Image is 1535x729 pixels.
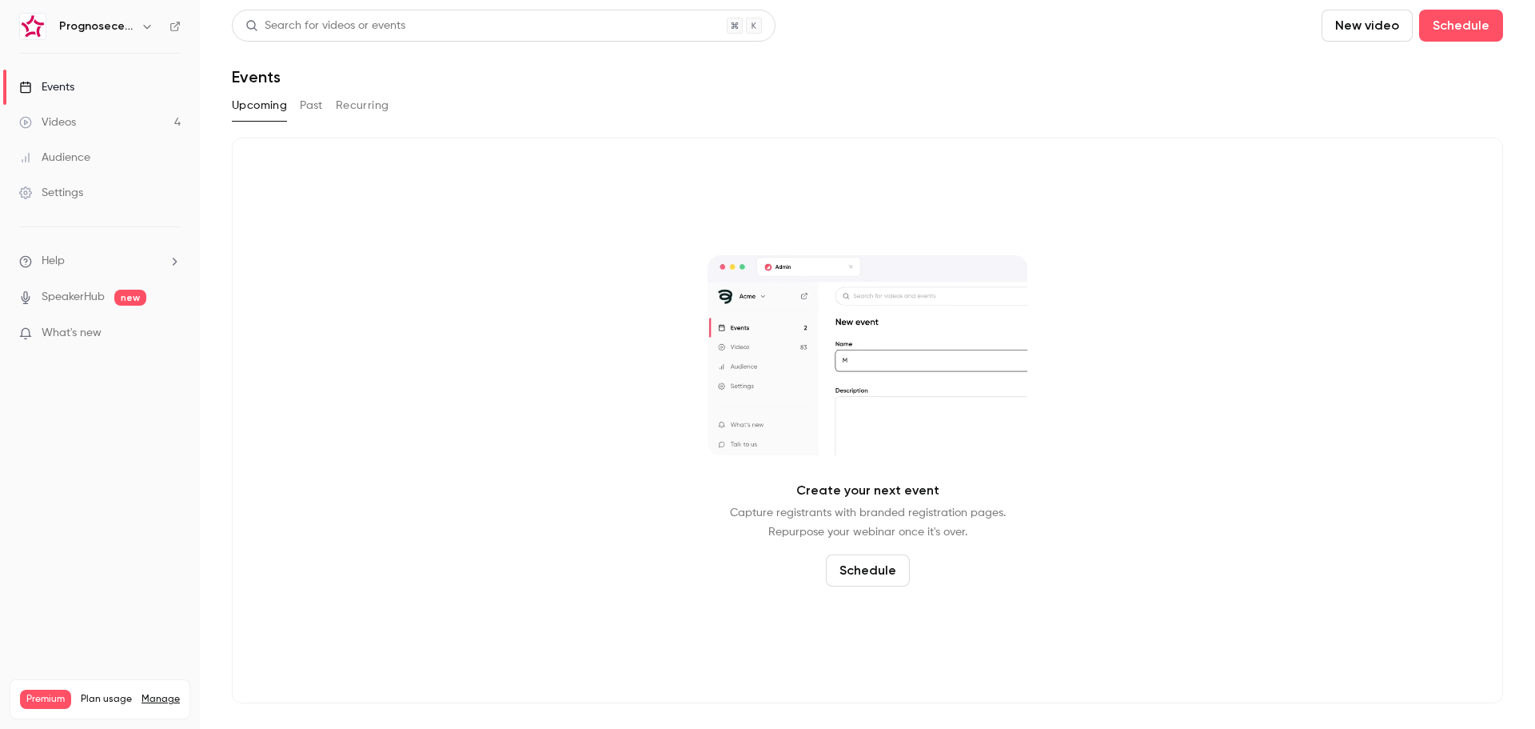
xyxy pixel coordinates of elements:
div: Videos [19,114,76,130]
div: Audience [19,150,90,166]
div: Events [19,79,74,95]
button: Schedule [1419,10,1503,42]
h6: Prognosecenteret | Powered by Hubexo [59,18,134,34]
li: help-dropdown-opener [19,253,181,270]
span: new [114,290,146,306]
button: Upcoming [232,93,287,118]
span: Help [42,253,65,270]
p: Create your next event [796,481,939,500]
img: Prognosecenteret | Powered by Hubexo [20,14,46,39]
div: Settings [19,185,83,201]
div: Search for videos or events [245,18,405,34]
span: Premium [20,690,71,709]
button: Recurring [336,93,389,118]
button: Schedule [826,555,910,587]
button: New video [1322,10,1413,42]
a: SpeakerHub [42,289,105,306]
span: Plan usage [81,693,132,706]
span: What's new [42,325,102,342]
p: Capture registrants with branded registration pages. Repurpose your webinar once it's over. [730,503,1006,542]
button: Past [300,93,323,118]
h1: Events [232,67,281,86]
a: Manage [142,693,180,706]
